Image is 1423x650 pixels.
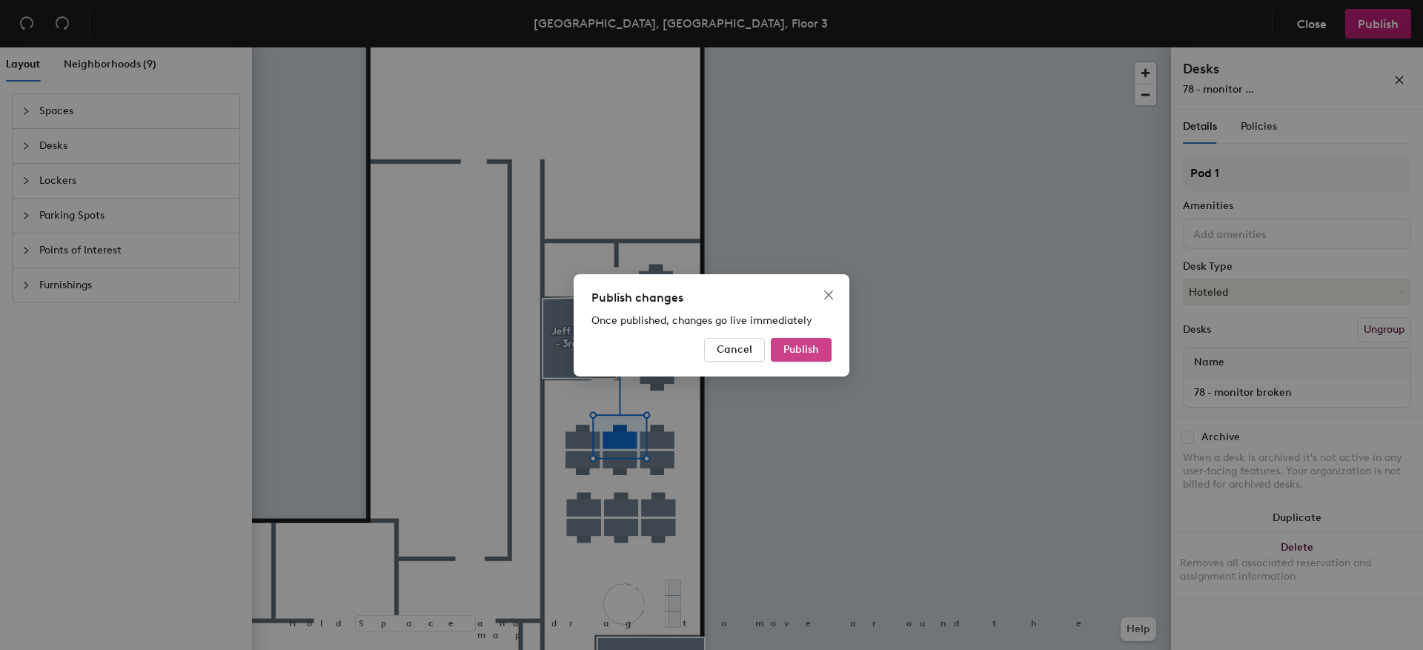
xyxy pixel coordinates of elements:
button: Close [817,283,840,307]
span: Once published, changes go live immediately [591,314,812,327]
button: Cancel [704,338,765,362]
button: Publish [771,338,832,362]
span: close [823,289,835,301]
span: Publish [783,343,819,356]
span: Cancel [717,343,752,356]
div: Publish changes [591,289,832,307]
span: Close [817,289,840,301]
